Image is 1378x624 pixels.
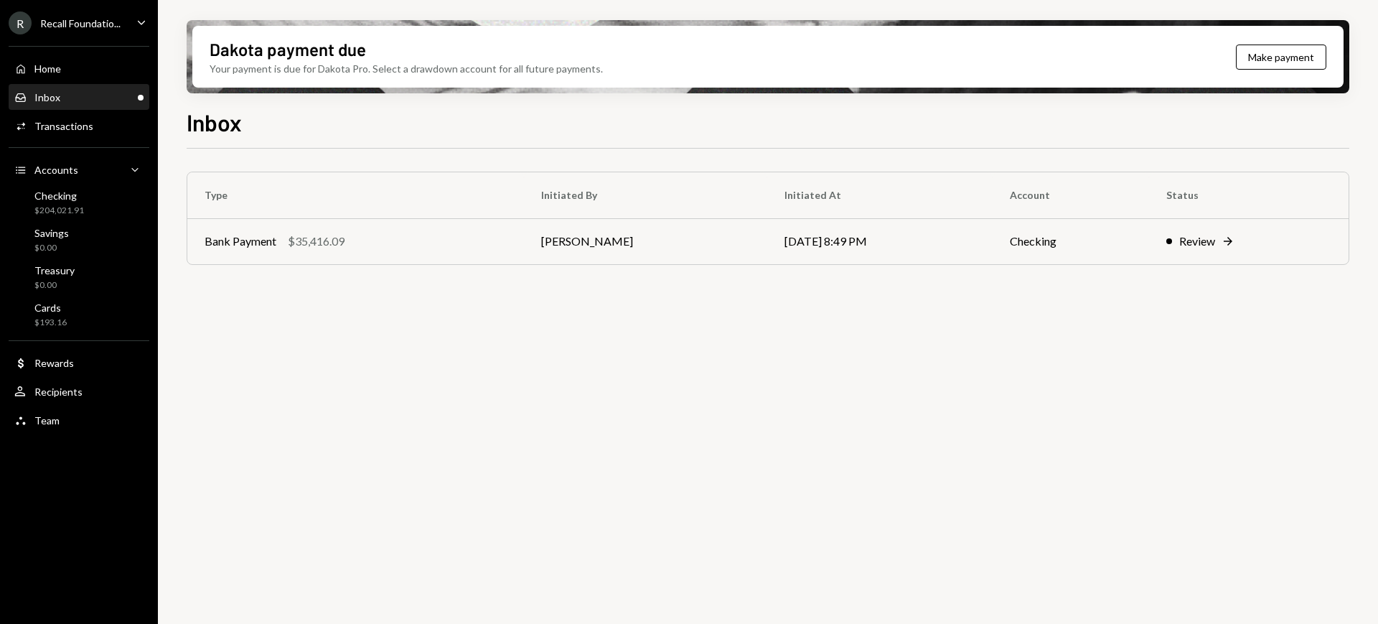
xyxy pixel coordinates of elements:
h1: Inbox [187,108,242,136]
div: $193.16 [34,317,67,329]
div: Treasury [34,264,75,276]
div: Review [1179,233,1215,250]
td: [PERSON_NAME] [524,218,767,264]
a: Treasury$0.00 [9,260,149,294]
a: Team [9,407,149,433]
td: [DATE] 8:49 PM [767,218,993,264]
div: Inbox [34,91,60,103]
div: Your payment is due for Dakota Pro. Select a drawdown account for all future payments. [210,61,603,76]
a: Home [9,55,149,81]
th: Type [187,172,524,218]
div: $204,021.91 [34,205,84,217]
a: Checking$204,021.91 [9,185,149,220]
th: Initiated At [767,172,993,218]
a: Cards$193.16 [9,297,149,332]
div: Transactions [34,120,93,132]
div: $0.00 [34,242,69,254]
div: Savings [34,227,69,239]
div: Recall Foundatio... [40,17,121,29]
div: Recipients [34,386,83,398]
button: Make payment [1236,45,1326,70]
div: Accounts [34,164,78,176]
div: Team [34,414,60,427]
div: $0.00 [34,279,75,292]
div: Rewards [34,357,74,369]
div: Home [34,62,61,75]
td: Checking [993,218,1149,264]
a: Accounts [9,157,149,182]
div: Checking [34,190,84,202]
div: Dakota payment due [210,37,366,61]
a: Rewards [9,350,149,376]
a: Transactions [9,113,149,139]
div: Cards [34,302,67,314]
a: Savings$0.00 [9,223,149,257]
th: Initiated By [524,172,767,218]
a: Inbox [9,84,149,110]
div: $35,416.09 [288,233,344,250]
th: Status [1149,172,1349,218]
div: R [9,11,32,34]
div: Bank Payment [205,233,276,250]
th: Account [993,172,1149,218]
a: Recipients [9,378,149,404]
